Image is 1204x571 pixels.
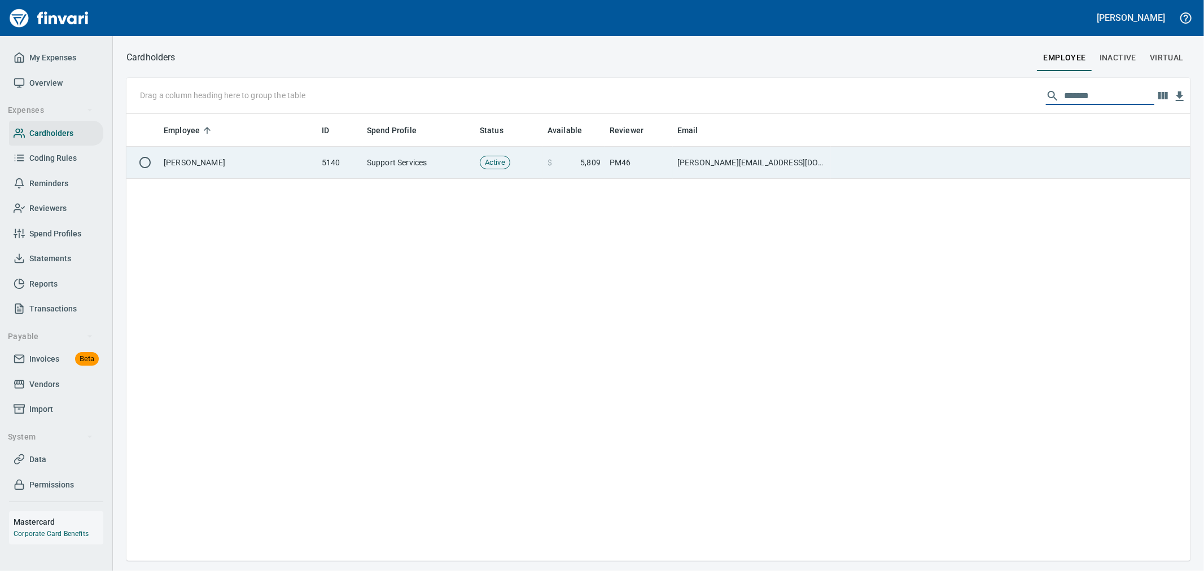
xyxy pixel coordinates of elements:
[9,472,103,498] a: Permissions
[1094,9,1168,27] button: [PERSON_NAME]
[9,171,103,196] a: Reminders
[9,397,103,422] a: Import
[164,124,214,137] span: Employee
[29,201,67,216] span: Reviewers
[677,124,713,137] span: Email
[8,103,93,117] span: Expenses
[480,124,518,137] span: Status
[29,377,59,392] span: Vendors
[1100,51,1136,65] span: Inactive
[14,530,89,538] a: Corporate Card Benefits
[29,126,73,140] span: Cardholders
[3,427,98,447] button: System
[29,302,77,316] span: Transactions
[140,90,305,101] p: Drag a column heading here to group the table
[159,147,317,179] td: [PERSON_NAME]
[29,478,74,492] span: Permissions
[1097,12,1165,24] h5: [PERSON_NAME]
[9,221,103,247] a: Spend Profiles
[610,124,658,137] span: Reviewer
[677,124,698,137] span: Email
[480,124,504,137] span: Status
[1154,87,1171,104] button: Choose columns to display
[75,353,99,366] span: Beta
[548,124,582,137] span: Available
[580,157,601,168] span: 5,809
[548,157,552,168] span: $
[9,296,103,322] a: Transactions
[9,372,103,397] a: Vendors
[605,147,673,179] td: PM46
[9,447,103,472] a: Data
[367,124,431,137] span: Spend Profile
[548,124,597,137] span: Available
[29,227,81,241] span: Spend Profiles
[3,326,98,347] button: Payable
[480,157,510,168] span: Active
[29,151,77,165] span: Coding Rules
[9,45,103,71] a: My Expenses
[9,71,103,96] a: Overview
[322,124,329,137] span: ID
[126,51,176,64] nav: breadcrumb
[29,352,59,366] span: Invoices
[367,124,417,137] span: Spend Profile
[29,252,71,266] span: Statements
[126,51,176,64] p: Cardholders
[164,124,200,137] span: Employee
[3,100,98,121] button: Expenses
[29,76,63,90] span: Overview
[29,453,46,467] span: Data
[8,330,93,344] span: Payable
[9,146,103,171] a: Coding Rules
[9,346,103,372] a: InvoicesBeta
[14,516,103,528] h6: Mastercard
[1171,88,1188,105] button: Download Table
[362,147,475,179] td: Support Services
[673,147,831,179] td: [PERSON_NAME][EMAIL_ADDRESS][DOMAIN_NAME]
[29,177,68,191] span: Reminders
[9,196,103,221] a: Reviewers
[610,124,643,137] span: Reviewer
[9,246,103,271] a: Statements
[9,121,103,146] a: Cardholders
[29,402,53,416] span: Import
[9,271,103,297] a: Reports
[29,277,58,291] span: Reports
[7,5,91,32] img: Finvari
[1150,51,1184,65] span: virtual
[8,430,93,444] span: System
[317,147,362,179] td: 5140
[322,124,344,137] span: ID
[1044,51,1086,65] span: employee
[29,51,76,65] span: My Expenses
